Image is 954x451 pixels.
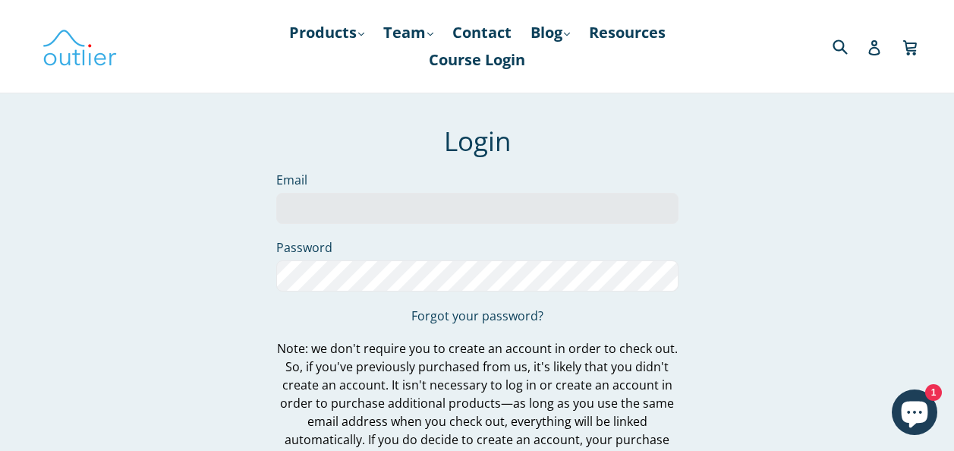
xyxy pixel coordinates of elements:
[581,19,673,46] a: Resources
[887,389,942,439] inbox-online-store-chat: Shopify online store chat
[411,307,543,324] a: Forgot your password?
[276,125,679,157] h1: Login
[421,46,533,74] a: Course Login
[445,19,519,46] a: Contact
[282,19,372,46] a: Products
[276,171,679,189] label: Email
[523,19,578,46] a: Blog
[376,19,441,46] a: Team
[276,238,679,257] label: Password
[42,24,118,68] img: Outlier Linguistics
[829,30,871,61] input: Search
